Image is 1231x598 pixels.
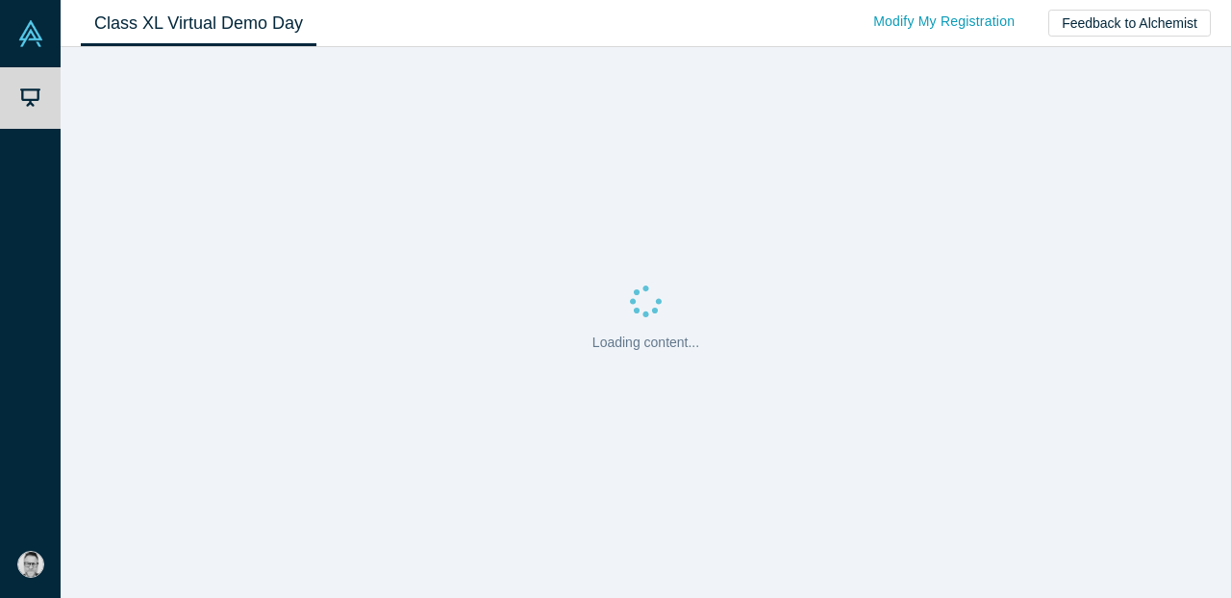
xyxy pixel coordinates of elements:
img: Patrick Westgate's Account [17,551,44,578]
img: Alchemist Vault Logo [17,20,44,47]
p: Loading content... [592,333,699,353]
a: Class XL Virtual Demo Day [81,1,316,46]
a: Modify My Registration [853,5,1035,38]
button: Feedback to Alchemist [1048,10,1211,37]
